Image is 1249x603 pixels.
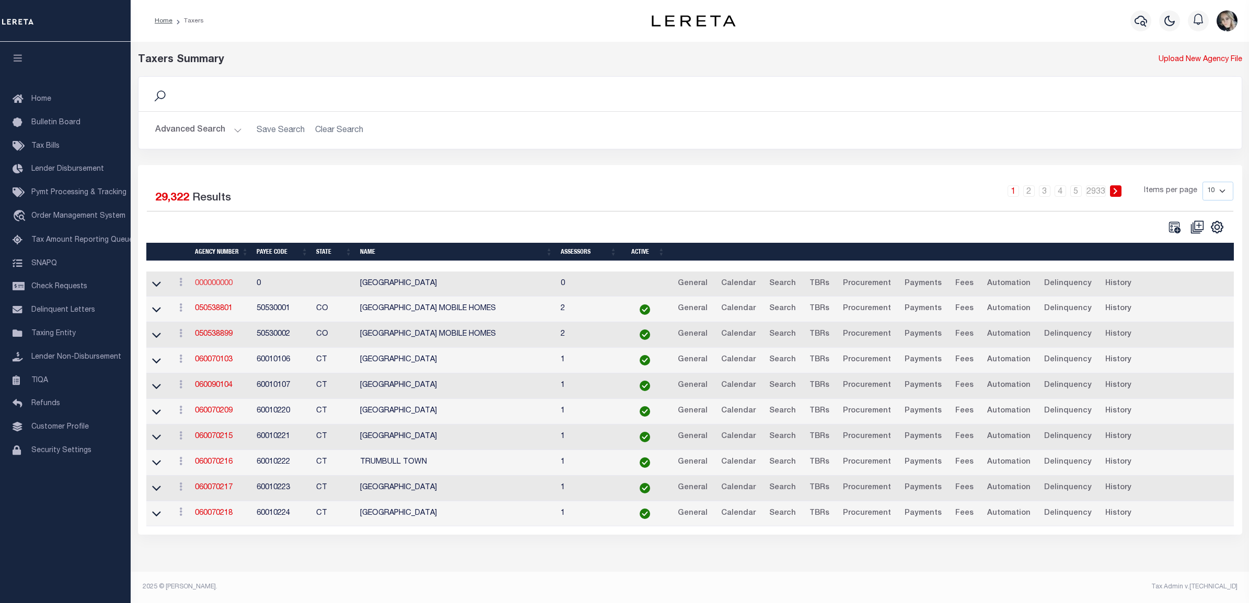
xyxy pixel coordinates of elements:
[1039,480,1096,496] a: Delinquency
[951,377,978,394] a: Fees
[640,304,650,315] img: check-icon-green.svg
[900,377,946,394] a: Payments
[252,373,312,399] td: 60010107
[252,476,312,501] td: 60010223
[640,406,650,417] img: check-icon-green.svg
[765,505,801,522] a: Search
[982,505,1035,522] a: Automation
[1101,301,1136,317] a: History
[900,326,946,343] a: Payments
[673,301,712,317] a: General
[900,454,946,471] a: Payments
[640,457,650,468] img: check-icon-green.svg
[982,276,1035,292] a: Automation
[982,429,1035,445] a: Automation
[621,243,669,261] th: Active: activate to sort column ascending
[765,352,801,369] a: Search
[356,243,557,261] th: Name: activate to sort column ascending
[1101,505,1136,522] a: History
[31,423,89,431] span: Customer Profile
[252,271,312,297] td: 0
[195,510,233,517] a: 060070218
[951,403,978,420] a: Fees
[312,399,356,424] td: CT
[982,454,1035,471] a: Automation
[982,403,1035,420] a: Automation
[982,352,1035,369] a: Automation
[557,399,621,424] td: 1
[900,429,946,445] a: Payments
[252,297,312,322] td: 50530001
[356,399,557,424] td: [GEOGRAPHIC_DATA]
[765,429,801,445] a: Search
[312,424,356,450] td: CT
[805,326,834,343] a: TBRs
[765,454,801,471] a: Search
[312,243,356,261] th: State: activate to sort column ascending
[673,505,712,522] a: General
[31,400,60,407] span: Refunds
[31,119,80,126] span: Bulletin Board
[838,301,896,317] a: Procurement
[805,429,834,445] a: TBRs
[31,447,91,454] span: Security Settings
[1039,352,1096,369] a: Delinquency
[838,403,896,420] a: Procurement
[838,454,896,471] a: Procurement
[1144,185,1197,197] span: Items per page
[13,210,29,223] i: travel_explore
[356,424,557,450] td: [GEOGRAPHIC_DATA]
[673,480,712,496] a: General
[31,189,126,196] span: Pymt Processing & Tracking
[982,480,1035,496] a: Automation
[805,403,834,420] a: TBRs
[805,352,834,369] a: TBRs
[1008,185,1019,197] a: 1
[31,330,76,337] span: Taxing Entity
[673,377,712,394] a: General
[252,399,312,424] td: 60010220
[31,143,60,150] span: Tax Bills
[1039,505,1096,522] a: Delinquency
[951,429,978,445] a: Fees
[1039,454,1096,471] a: Delinquency
[838,352,896,369] a: Procurement
[155,120,242,140] button: Advanced Search
[716,505,760,522] a: Calendar
[1055,185,1066,197] a: 4
[1101,454,1136,471] a: History
[698,582,1238,592] div: Tax Admin v.[TECHNICAL_ID]
[838,429,896,445] a: Procurement
[900,301,946,317] a: Payments
[557,271,621,297] td: 0
[716,403,760,420] a: Calendar
[557,450,621,476] td: 1
[155,193,189,204] span: 29,322
[557,348,621,373] td: 1
[31,237,133,244] span: Tax Amount Reporting Queue
[557,476,621,501] td: 1
[1101,276,1136,292] a: History
[195,458,233,466] a: 060070216
[356,322,557,348] td: [GEOGRAPHIC_DATA] MOBILE HOMES
[640,355,650,365] img: check-icon-green.svg
[312,476,356,501] td: CT
[673,429,712,445] a: General
[951,301,978,317] a: Fees
[652,15,735,27] img: logo-dark.svg
[900,276,946,292] a: Payments
[716,352,760,369] a: Calendar
[1039,276,1096,292] a: Delinquency
[31,353,121,361] span: Lender Non-Disbursement
[312,348,356,373] td: CT
[195,280,233,287] a: 000000000
[252,243,312,261] th: Payee Code: activate to sort column ascending
[765,326,801,343] a: Search
[765,301,801,317] a: Search
[31,96,51,103] span: Home
[557,243,621,261] th: Assessors: activate to sort column ascending
[557,424,621,450] td: 1
[31,165,104,173] span: Lender Disbursement
[673,352,712,369] a: General
[1039,185,1050,197] a: 3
